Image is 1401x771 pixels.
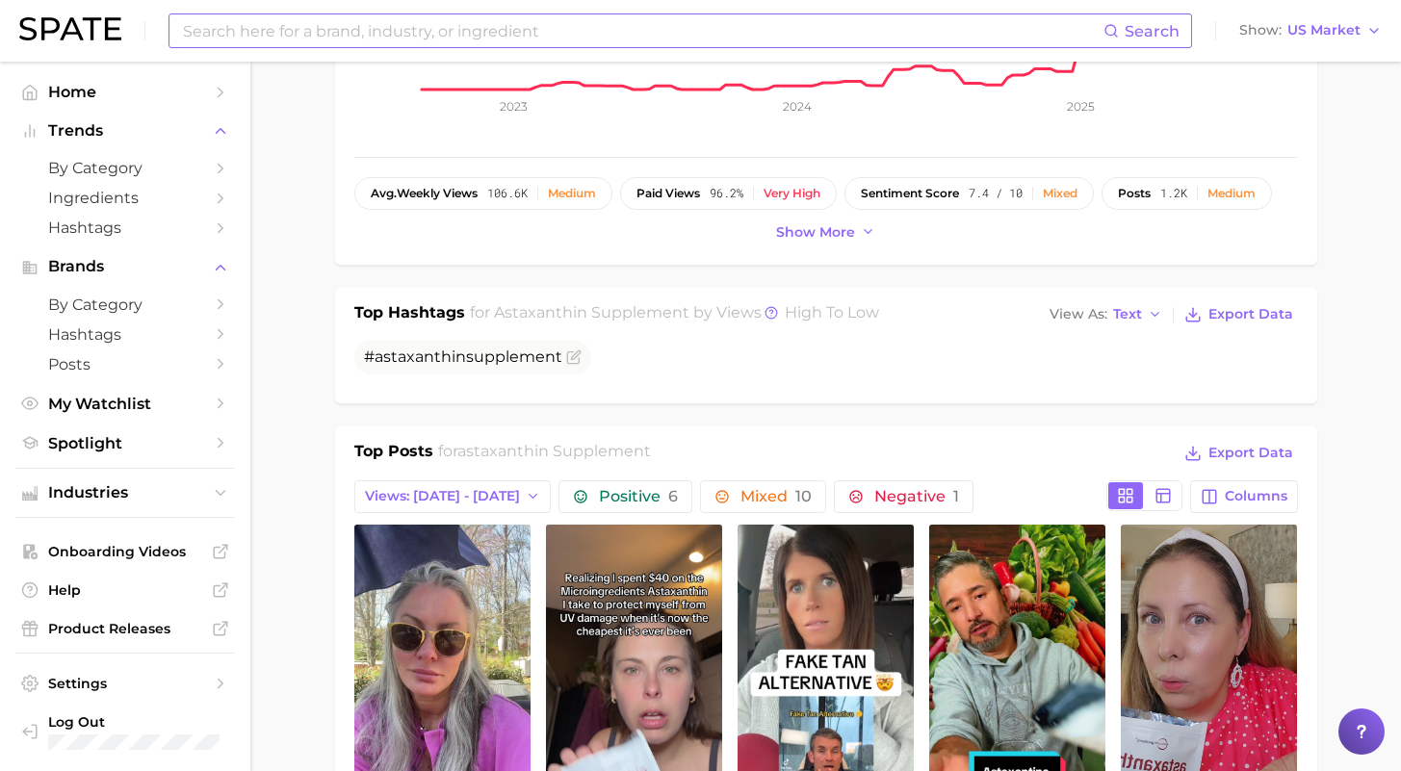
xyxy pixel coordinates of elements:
span: high to low [785,303,879,321]
button: Trends [15,116,235,145]
span: Home [48,83,202,101]
span: Log Out [48,713,220,731]
span: Product Releases [48,620,202,637]
span: Trends [48,122,202,140]
span: Positive [599,489,678,504]
span: Hashtags [48,218,202,237]
span: 6 [668,487,678,505]
a: by Category [15,290,235,320]
span: Search [1125,22,1180,40]
a: Settings [15,669,235,698]
span: 1.2k [1160,187,1187,200]
span: View As [1050,309,1107,320]
span: # [364,347,562,366]
button: Export Data [1180,440,1297,467]
span: Show more [776,224,855,241]
button: Show more [771,219,881,245]
button: Columns [1190,480,1297,513]
button: Views: [DATE] - [DATE] [354,480,552,513]
span: Views: [DATE] - [DATE] [365,488,520,504]
img: SPATE [19,17,121,40]
button: Brands [15,252,235,281]
span: Export Data [1208,306,1293,322]
span: astaxanthin [375,347,466,366]
button: View AsText [1045,302,1168,327]
abbr: average [371,186,397,200]
span: by Category [48,296,202,314]
a: Home [15,77,235,107]
span: Export Data [1208,445,1293,461]
div: Mixed [1043,187,1077,200]
span: astaxanthin supplement [494,303,689,321]
div: Very high [764,187,820,200]
h1: Top Hashtags [354,301,465,328]
span: US Market [1287,25,1361,36]
span: Help [48,581,202,599]
button: ShowUS Market [1234,18,1387,43]
tspan: 2023 [500,99,528,114]
span: astaxanthin supplement [457,442,651,460]
a: Log out. Currently logged in with e-mail alyssa@spate.nyc. [15,707,235,756]
span: sentiment score [861,187,959,200]
span: supplement [466,347,562,366]
span: Ingredients [48,189,202,207]
a: Hashtags [15,213,235,243]
a: My Watchlist [15,389,235,419]
button: Flag as miscategorized or irrelevant [566,349,582,365]
input: Search here for a brand, industry, or ingredient [181,14,1103,47]
div: Medium [548,187,596,200]
h1: Top Posts [354,440,433,469]
button: paid views96.2%Very high [620,177,837,210]
span: posts [1118,187,1151,200]
span: Text [1113,309,1142,320]
h2: for by Views [470,301,879,328]
span: weekly views [371,187,478,200]
span: 96.2% [710,187,743,200]
span: Brands [48,258,202,275]
span: paid views [636,187,700,200]
span: Onboarding Videos [48,543,202,560]
span: Posts [48,355,202,373]
span: by Category [48,159,202,177]
button: avg.weekly views106.6kMedium [354,177,612,210]
span: Negative [874,489,959,504]
span: Hashtags [48,325,202,344]
button: Export Data [1180,301,1297,328]
button: Industries [15,478,235,507]
a: Product Releases [15,614,235,643]
span: Industries [48,484,202,501]
div: Medium [1207,187,1256,200]
a: Posts [15,349,235,379]
tspan: 2024 [782,99,811,114]
span: Columns [1225,488,1287,504]
a: Spotlight [15,428,235,458]
h2: for [438,440,651,469]
a: by Category [15,153,235,183]
span: 1 [953,487,959,505]
a: Hashtags [15,320,235,349]
tspan: 2025 [1066,99,1094,114]
span: Show [1239,25,1282,36]
span: 7.4 / 10 [969,187,1023,200]
button: sentiment score7.4 / 10Mixed [844,177,1094,210]
span: 106.6k [487,187,528,200]
a: Ingredients [15,183,235,213]
a: Onboarding Videos [15,537,235,566]
button: posts1.2kMedium [1102,177,1272,210]
a: Help [15,576,235,604]
span: My Watchlist [48,395,202,413]
span: 10 [795,487,812,505]
span: Spotlight [48,434,202,452]
span: Mixed [740,489,812,504]
span: Settings [48,675,202,692]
